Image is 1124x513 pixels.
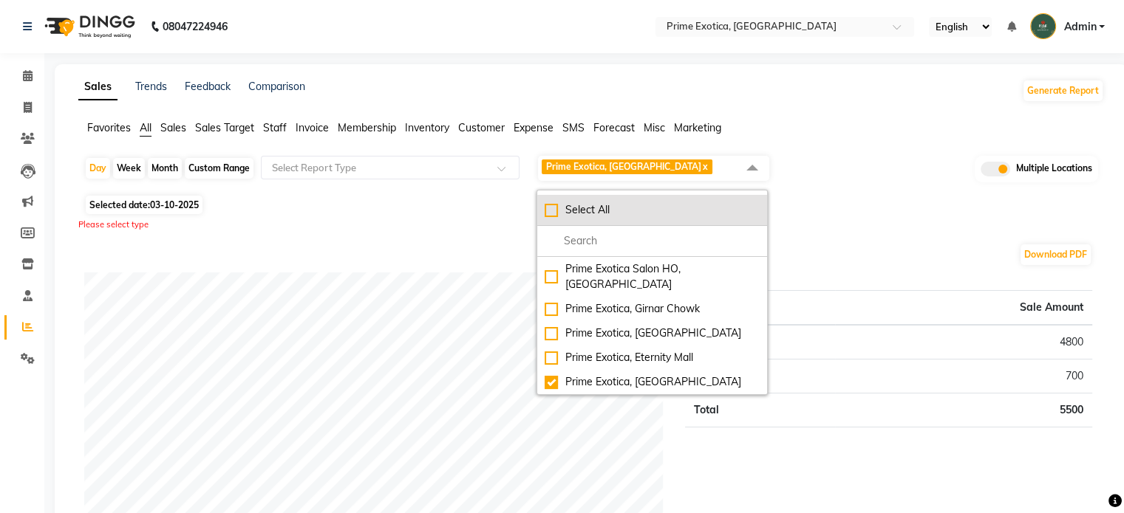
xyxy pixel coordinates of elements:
[835,359,1092,393] td: 700
[248,80,305,93] a: Comparison
[545,301,760,317] div: Prime Exotica, Girnar Chowk
[1021,244,1091,265] button: Download PDF
[1030,13,1056,39] img: Admin
[38,6,139,47] img: logo
[86,196,202,214] span: Selected date:
[1023,80,1103,101] button: Generate Report
[263,121,287,134] span: Staff
[185,80,231,93] a: Feedback
[150,199,199,210] span: 03-10-2025
[78,74,117,100] a: Sales
[514,121,554,134] span: Expense
[545,374,760,390] div: Prime Exotica, [GEOGRAPHIC_DATA]
[160,121,186,134] span: Sales
[405,121,449,134] span: Inventory
[644,121,665,134] span: Misc
[185,158,253,179] div: Custom Range
[86,158,110,179] div: Day
[835,393,1092,427] td: 5500
[296,121,329,134] span: Invoice
[135,80,167,93] a: Trends
[545,326,760,341] div: Prime Exotica, [GEOGRAPHIC_DATA]
[458,121,505,134] span: Customer
[545,202,760,218] div: Select All
[674,121,721,134] span: Marketing
[562,121,585,134] span: SMS
[546,161,701,172] span: Prime Exotica, [GEOGRAPHIC_DATA]
[1016,162,1092,176] span: Multiple Locations
[545,261,760,292] div: Prime Exotica Salon HO, [GEOGRAPHIC_DATA]
[545,350,760,365] div: Prime Exotica, Eternity Mall
[78,218,1104,231] div: Please select type
[545,233,760,249] input: multiselect-search
[835,325,1092,359] td: 4800
[148,158,182,179] div: Month
[701,161,708,172] a: x
[113,158,145,179] div: Week
[163,6,228,47] b: 08047224946
[593,121,635,134] span: Forecast
[195,121,254,134] span: Sales Target
[685,393,835,427] td: Total
[338,121,396,134] span: Membership
[140,121,151,134] span: All
[87,121,131,134] span: Favorites
[1063,19,1096,35] span: Admin
[835,291,1092,326] th: Sale Amount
